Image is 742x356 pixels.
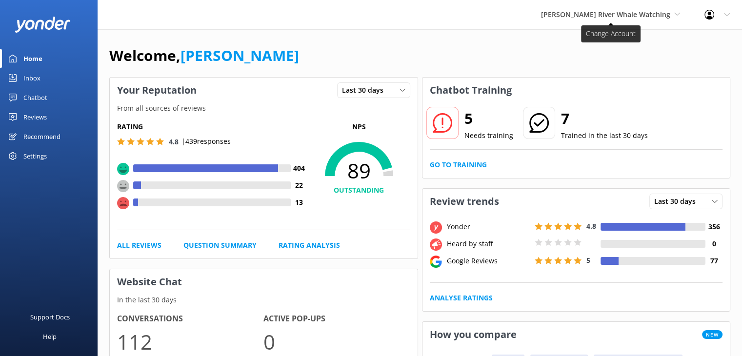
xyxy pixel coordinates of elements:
[23,127,60,146] div: Recommend
[110,103,418,114] p: From all sources of reviews
[263,313,410,325] h4: Active Pop-ups
[705,238,722,249] h4: 0
[181,136,231,147] p: | 439 responses
[464,130,513,141] p: Needs training
[444,238,532,249] div: Heard by staff
[183,240,257,251] a: Question Summary
[23,146,47,166] div: Settings
[291,180,308,191] h4: 22
[654,196,702,207] span: Last 30 days
[110,269,418,295] h3: Website Chat
[180,45,299,65] a: [PERSON_NAME]
[586,221,596,231] span: 4.8
[702,330,722,339] span: New
[117,240,161,251] a: All Reviews
[705,221,722,232] h4: 356
[43,327,57,346] div: Help
[23,107,47,127] div: Reviews
[291,197,308,208] h4: 13
[23,68,40,88] div: Inbox
[705,256,722,266] h4: 77
[117,121,308,132] h5: Rating
[586,256,590,265] span: 5
[561,107,648,130] h2: 7
[430,159,487,170] a: Go to Training
[464,107,513,130] h2: 5
[30,307,70,327] div: Support Docs
[308,121,410,132] p: NPS
[561,130,648,141] p: Trained in the last 30 days
[23,88,47,107] div: Chatbot
[291,163,308,174] h4: 404
[117,313,263,325] h4: Conversations
[15,17,71,33] img: yonder-white-logo.png
[422,78,519,103] h3: Chatbot Training
[109,44,299,67] h1: Welcome,
[23,49,42,68] div: Home
[308,185,410,196] h4: OUTSTANDING
[430,293,493,303] a: Analyse Ratings
[342,85,389,96] span: Last 30 days
[541,10,670,19] span: [PERSON_NAME] River Whale Watching
[422,322,524,347] h3: How you compare
[444,256,532,266] div: Google Reviews
[110,295,418,305] p: In the last 30 days
[308,158,410,183] span: 89
[169,137,179,146] span: 4.8
[110,78,204,103] h3: Your Reputation
[422,189,506,214] h3: Review trends
[279,240,340,251] a: Rating Analysis
[444,221,532,232] div: Yonder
